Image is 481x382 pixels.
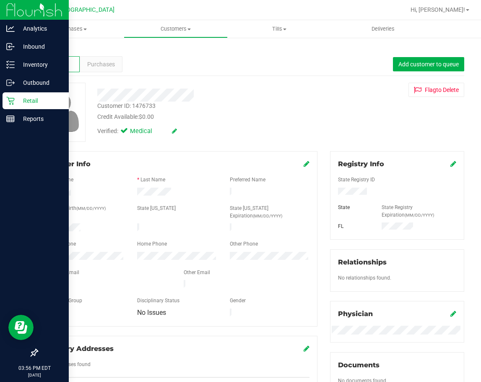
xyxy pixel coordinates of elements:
[228,20,331,38] a: Tills
[332,204,375,211] div: State
[15,96,65,106] p: Retail
[124,20,227,38] a: Customers
[57,6,114,13] span: [GEOGRAPHIC_DATA]
[338,160,384,168] span: Registry Info
[408,83,464,97] button: Flagto Delete
[20,20,124,38] a: Purchases
[332,222,375,230] div: FL
[15,42,65,52] p: Inbound
[6,60,15,69] inline-svg: Inventory
[4,372,65,378] p: [DATE]
[398,61,459,68] span: Add customer to queue
[6,115,15,123] inline-svg: Reports
[97,113,305,121] div: Credit Available:
[6,97,15,105] inline-svg: Retail
[124,25,227,33] span: Customers
[338,258,387,266] span: Relationships
[137,240,167,248] label: Home Phone
[87,60,115,69] span: Purchases
[97,127,177,136] div: Verified:
[253,214,282,218] span: (MM/DD/YYYY)
[230,297,246,304] label: Gender
[6,42,15,51] inline-svg: Inbound
[338,176,375,183] label: State Registry ID
[338,310,373,318] span: Physician
[230,176,265,183] label: Preferred Name
[20,25,124,33] span: Purchases
[331,20,435,38] a: Deliveries
[184,269,210,276] label: Other Email
[48,204,106,212] label: Date of Birth
[137,297,179,304] label: Disciplinary Status
[76,206,106,211] span: (MM/DD/YYYY)
[360,25,406,33] span: Deliveries
[230,240,258,248] label: Other Phone
[228,25,331,33] span: Tills
[15,24,65,34] p: Analytics
[405,213,434,217] span: (MM/DD/YYYY)
[393,57,464,71] button: Add customer to queue
[338,274,391,282] label: No relationships found.
[139,113,154,120] span: $0.00
[230,204,309,220] label: State [US_STATE] Expiration
[45,345,114,353] span: Delivery Addresses
[382,204,456,219] label: State Registry Expiration
[130,127,164,136] span: Medical
[137,204,176,212] label: State [US_STATE]
[15,78,65,88] p: Outbound
[4,364,65,372] p: 03:56 PM EDT
[15,114,65,124] p: Reports
[140,176,165,183] label: Last Name
[8,315,34,340] iframe: Resource center
[15,60,65,70] p: Inventory
[338,361,380,369] span: Documents
[97,102,156,110] div: Customer ID: 1476733
[411,6,465,13] span: Hi, [PERSON_NAME]!
[6,78,15,87] inline-svg: Outbound
[137,309,166,317] span: No Issues
[6,24,15,33] inline-svg: Analytics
